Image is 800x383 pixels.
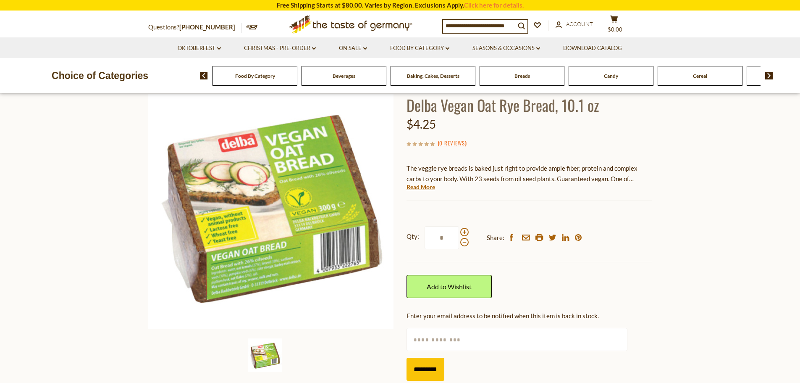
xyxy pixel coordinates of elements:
img: previous arrow [200,72,208,79]
p: The veggie rye breads is baked just right to provide ample fiber, protein and complex carbs to yo... [407,163,652,184]
a: Candy [604,73,618,79]
div: Enter your email address to be notified when this item is back in stock. [407,311,652,321]
a: Account [556,20,593,29]
img: next arrow [765,72,773,79]
a: Click here for details. [464,1,524,9]
a: Food By Category [235,73,275,79]
button: $0.00 [602,15,627,36]
a: Christmas - PRE-ORDER [244,44,316,53]
a: 0 Reviews [439,139,465,148]
a: Add to Wishlist [407,275,492,298]
a: Download Catalog [563,44,622,53]
h1: Delba Vegan Oat Rye Bread, 10.1 oz [407,95,652,114]
a: Baking, Cakes, Desserts [407,73,459,79]
a: Cereal [693,73,707,79]
a: Beverages [333,73,355,79]
img: Mestemacher Vegan Oat Bread [248,338,282,372]
p: Questions? [148,22,241,33]
a: Food By Category [390,44,449,53]
a: On Sale [339,44,367,53]
span: ( ) [438,139,467,147]
span: $4.25 [407,117,436,131]
a: Seasons & Occasions [472,44,540,53]
a: Oktoberfest [178,44,221,53]
a: Breads [514,73,530,79]
span: Share: [487,232,504,243]
input: Qty: [425,226,459,249]
span: $0.00 [608,26,622,33]
img: Mestemacher Vegan Oat Bread [148,83,394,329]
a: Read More [407,183,435,191]
span: Account [566,21,593,27]
a: [PHONE_NUMBER] [179,23,235,31]
strong: Qty: [407,231,419,242]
